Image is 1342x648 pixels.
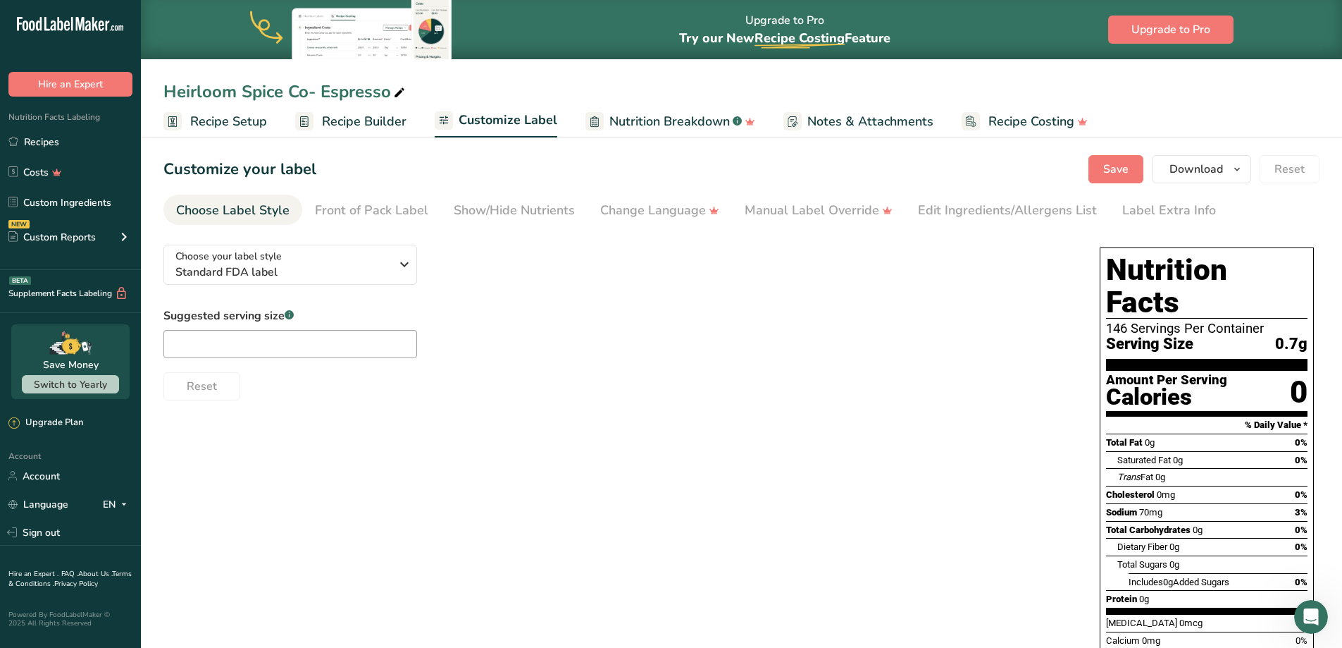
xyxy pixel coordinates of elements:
span: 0% [1295,437,1307,448]
a: Hire an Expert . [8,569,58,579]
a: Recipe Setup [163,106,267,137]
button: Choose your label style Standard FDA label [163,245,417,285]
span: Save [1103,161,1129,178]
div: Choose Label Style [176,201,290,220]
span: 0g [1145,437,1155,448]
span: 0g [1173,455,1183,465]
button: Upgrade to Pro [1108,16,1234,44]
span: 0g [1193,525,1203,535]
span: 0g [1169,542,1179,552]
span: Switch to Yearly [34,378,107,391]
div: Upgrade to Pro [679,1,890,59]
a: Recipe Builder [295,106,406,137]
span: Sodium [1106,507,1137,518]
span: 0mg [1157,489,1175,500]
span: Dietary Fiber [1117,542,1167,552]
span: Recipe Costing [754,30,845,47]
span: Cholesterol [1106,489,1155,500]
div: 0 [1290,374,1307,411]
div: Label Extra Info [1122,201,1216,220]
span: Nutrition Breakdown [609,112,730,131]
span: Reset [1274,161,1305,178]
div: Show/Hide Nutrients [454,201,575,220]
div: Change Language [600,201,719,220]
span: 0g [1169,559,1179,570]
span: Reset [187,378,217,395]
span: Recipe Setup [190,112,267,131]
span: Notes & Attachments [807,112,933,131]
span: Customize Label [459,111,557,130]
span: Recipe Builder [322,112,406,131]
div: Amount Per Serving [1106,374,1227,387]
a: Nutrition Breakdown [585,106,755,137]
button: Reset [1260,155,1319,183]
span: Fat [1117,472,1153,482]
span: Saturated Fat [1117,455,1171,465]
a: Language [8,492,68,517]
span: 3% [1295,507,1307,518]
div: Custom Reports [8,230,96,245]
section: % Daily Value * [1106,417,1307,434]
span: 0% [1295,577,1307,587]
div: 146 Servings Per Container [1106,322,1307,336]
i: Trans [1117,472,1141,482]
div: Calories [1106,387,1227,408]
button: Reset [163,372,240,401]
span: 0% [1295,489,1307,500]
iframe: Intercom live chat [1294,600,1328,634]
span: 0% [1295,542,1307,552]
h1: Nutrition Facts [1106,254,1307,319]
span: Choose your label style [175,249,282,264]
span: 0mcg [1179,618,1203,628]
span: Total Carbohydrates [1106,525,1191,535]
div: Edit Ingredients/Allergens List [918,201,1097,220]
a: Notes & Attachments [783,106,933,137]
a: Customize Label [435,104,557,138]
span: 0% [1295,455,1307,465]
span: Standard FDA label [175,264,390,281]
span: 70mg [1139,507,1162,518]
span: 0mg [1142,635,1160,646]
button: Switch to Yearly [22,375,119,393]
span: Try our New Feature [679,30,890,47]
div: Save Money [43,357,99,372]
a: Terms & Conditions . [8,569,132,589]
a: Privacy Policy [54,579,98,589]
span: 0g [1163,577,1173,587]
button: Hire an Expert [8,72,132,97]
div: Front of Pack Label [315,201,428,220]
div: NEW [8,220,30,228]
span: [MEDICAL_DATA] [1106,618,1177,628]
span: Includes Added Sugars [1129,577,1229,587]
span: 0.7g [1275,336,1307,353]
div: BETA [9,276,31,285]
span: Total Sugars [1117,559,1167,570]
span: Upgrade to Pro [1131,21,1210,38]
h1: Customize your label [163,158,316,181]
a: FAQ . [61,569,78,579]
label: Suggested serving size [163,307,417,324]
button: Download [1152,155,1251,183]
div: Heirloom Spice Co- Espresso [163,79,408,104]
span: 0g [1155,472,1165,482]
div: EN [103,496,132,513]
span: Serving Size [1106,336,1193,353]
span: Download [1169,161,1223,178]
span: 0% [1296,635,1307,646]
a: Recipe Costing [962,106,1088,137]
button: Save [1088,155,1143,183]
span: Protein [1106,594,1137,604]
a: About Us . [78,569,112,579]
div: Upgrade Plan [8,416,83,430]
span: 0% [1295,525,1307,535]
span: 0g [1139,594,1149,604]
div: Manual Label Override [745,201,893,220]
div: Powered By FoodLabelMaker © 2025 All Rights Reserved [8,611,132,628]
span: Total Fat [1106,437,1143,448]
span: Calcium [1106,635,1140,646]
span: Recipe Costing [988,112,1074,131]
